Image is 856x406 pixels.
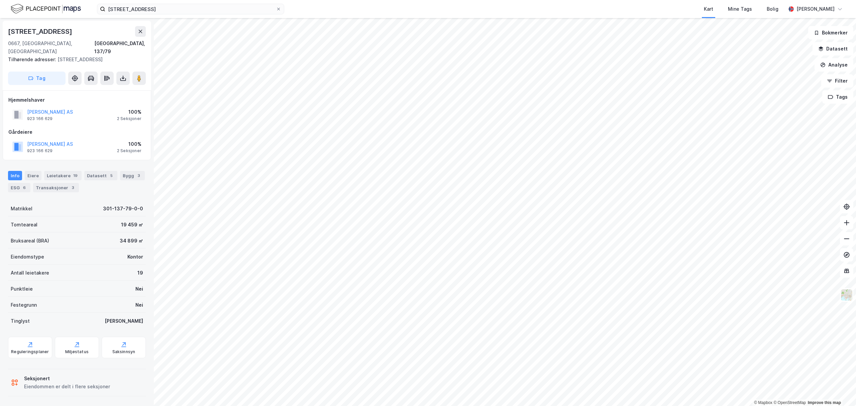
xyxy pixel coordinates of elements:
[70,184,76,191] div: 3
[823,374,856,406] div: Kontrollprogram for chat
[21,184,28,191] div: 6
[120,237,143,245] div: 34 899 ㎡
[112,349,135,354] div: Saksinnsyn
[808,400,841,405] a: Improve this map
[72,172,79,179] div: 19
[135,172,142,179] div: 3
[822,90,853,104] button: Tags
[8,57,58,62] span: Tilhørende adresser:
[11,285,33,293] div: Punktleie
[120,171,145,180] div: Bygg
[8,183,30,192] div: ESG
[135,285,143,293] div: Nei
[808,26,853,39] button: Bokmerker
[754,400,772,405] a: Mapbox
[121,221,143,229] div: 19 459 ㎡
[27,148,52,154] div: 923 166 629
[11,3,81,15] img: logo.f888ab2527a4732fd821a326f86c7f29.svg
[728,5,752,13] div: Mine Tags
[135,301,143,309] div: Nei
[25,171,41,180] div: Eiere
[815,58,853,72] button: Analyse
[11,237,49,245] div: Bruksareal (BRA)
[44,171,82,180] div: Leietakere
[821,74,853,88] button: Filter
[117,108,141,116] div: 100%
[94,39,146,56] div: [GEOGRAPHIC_DATA], 137/79
[8,171,22,180] div: Info
[767,5,778,13] div: Bolig
[27,116,52,121] div: 923 166 629
[11,317,30,325] div: Tinglyst
[8,128,145,136] div: Gårdeiere
[773,400,806,405] a: OpenStreetMap
[105,4,276,14] input: Søk på adresse, matrikkel, gårdeiere, leietakere eller personer
[8,39,94,56] div: 0667, [GEOGRAPHIC_DATA], [GEOGRAPHIC_DATA]
[11,205,32,213] div: Matrikkel
[84,171,117,180] div: Datasett
[8,96,145,104] div: Hjemmelshaver
[137,269,143,277] div: 19
[117,148,141,154] div: 2 Seksjoner
[840,289,853,301] img: Z
[8,72,66,85] button: Tag
[8,56,140,64] div: [STREET_ADDRESS]
[11,301,37,309] div: Festegrunn
[8,26,74,37] div: [STREET_ADDRESS]
[108,172,115,179] div: 5
[117,116,141,121] div: 2 Seksjoner
[11,253,44,261] div: Eiendomstype
[796,5,835,13] div: [PERSON_NAME]
[65,349,89,354] div: Miljøstatus
[11,269,49,277] div: Antall leietakere
[103,205,143,213] div: 301-137-79-0-0
[24,383,110,391] div: Eiendommen er delt i flere seksjoner
[24,375,110,383] div: Seksjonert
[105,317,143,325] div: [PERSON_NAME]
[33,183,79,192] div: Transaksjoner
[127,253,143,261] div: Kontor
[813,42,853,56] button: Datasett
[704,5,713,13] div: Kart
[11,221,37,229] div: Tomteareal
[117,140,141,148] div: 100%
[823,374,856,406] iframe: Chat Widget
[11,349,49,354] div: Reguleringsplaner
